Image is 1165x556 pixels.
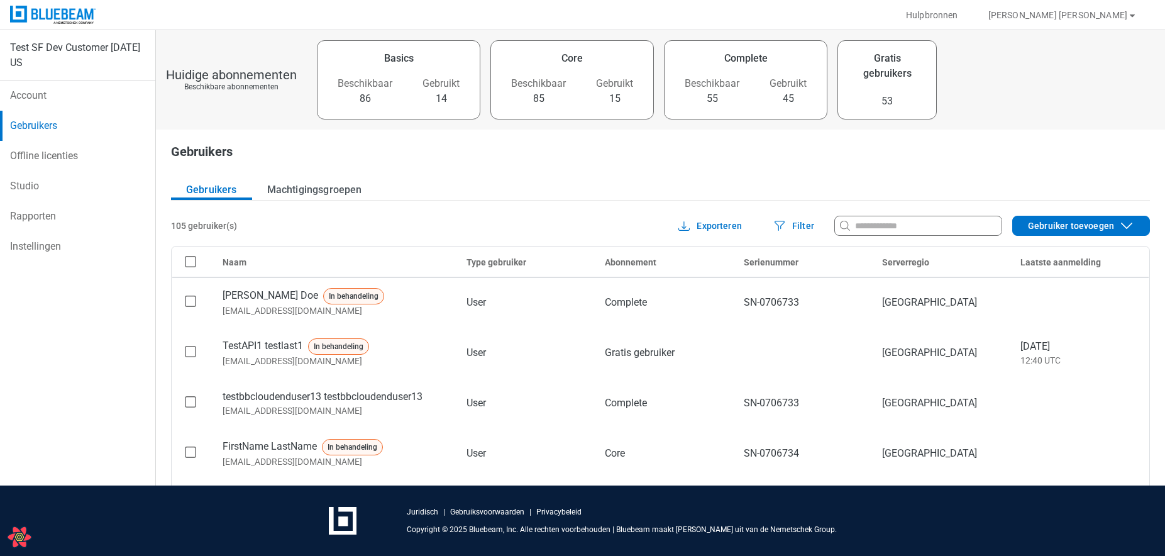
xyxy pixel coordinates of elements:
td: SN-0706733 [734,378,872,428]
div: Huidige abonnementen [166,68,297,82]
p: In behandeling [323,288,384,304]
div: Test SF Dev Customer [DATE] US [10,40,145,70]
div: Core [561,51,583,66]
div: Serienummer [744,256,862,269]
span: Beschikbaar [511,76,566,91]
div: Laatste aanmelding [1020,256,1139,269]
td: User [456,378,595,428]
h1: Gebruikers [171,145,233,165]
div: [EMAIL_ADDRESS][DOMAIN_NAME] [223,304,447,317]
span: 55 [707,91,718,106]
svg: checkbox [185,296,196,307]
img: Bluebeam, Inc. [10,6,96,24]
div: FirstName LastName [223,439,447,455]
svg: checkbox [185,396,196,408]
button: [PERSON_NAME] [PERSON_NAME] [973,5,1152,25]
td: [GEOGRAPHIC_DATA] [872,328,1010,378]
td: User [456,479,595,529]
span: Gebruikt [770,76,807,91]
button: Gebruiker toevoegen [1012,216,1150,236]
td: Gratis gebruiker [595,328,733,378]
td: Core [595,428,733,479]
div: [PERSON_NAME] Doe [223,288,447,304]
td: [GEOGRAPHIC_DATA] [872,479,1010,529]
div: [EMAIL_ADDRESS][DOMAIN_NAME] [223,404,447,417]
svg: checkbox [185,346,196,357]
p: Copyright © 2025 Bluebeam, Inc. Alle rechten voorbehouden | Bluebeam maakt [PERSON_NAME] uit van ... [407,525,837,535]
div: | | [407,507,582,517]
td: Complete [595,277,733,328]
button: Exporteren [661,216,757,236]
button: Hulpbronnen [891,5,973,25]
td: [GEOGRAPHIC_DATA] [872,428,1010,479]
div: Gratis gebruikers [858,51,917,81]
td: [GEOGRAPHIC_DATA] [872,378,1010,428]
td: User [456,428,595,479]
td: User [456,277,595,328]
td: SN-0706733 [734,277,872,328]
svg: checkbox [185,256,196,267]
p: In behandeling [322,439,383,455]
div: testbbcloudenduser13 testbbcloudenduser13 [223,389,447,404]
svg: checkbox [185,447,196,458]
div: [EMAIL_ADDRESS][DOMAIN_NAME] [223,455,447,468]
td: Complete [595,378,733,428]
span: 14 [436,91,447,106]
td: User [456,328,595,378]
div: TestAPI1 testlast1 [223,338,447,355]
div: [EMAIL_ADDRESS][DOMAIN_NAME] [223,355,447,367]
a: Gebruiksvoorwaarden [450,507,524,517]
span: 86 [360,91,371,106]
a: Privacybeleid [536,507,582,517]
div: Abonnement [605,256,723,269]
span: 53 [881,94,893,109]
span: [DATE] [1020,339,1139,354]
button: Filter [757,216,829,236]
span: Beschikbaar [685,76,739,91]
div: Beschikbare abonnementen [184,82,279,92]
button: Open React Query Devtools [7,525,32,550]
td: Gratis gebruiker [595,479,733,529]
div: 105 gebruiker(s) [171,220,237,232]
span: Beschikbaar [338,76,392,91]
td: [GEOGRAPHIC_DATA] [872,277,1010,328]
div: Gebruiker toevoegen [1013,218,1149,233]
span: Gebruikt [596,76,633,91]
button: Gebruikers [171,180,252,200]
span: 85 [533,91,544,106]
p: In behandeling [308,338,369,355]
a: Juridisch [407,507,438,517]
span: Gebruikt [422,76,460,91]
div: Naam [223,256,447,269]
div: Complete [724,51,768,66]
span: 15 [609,91,621,106]
div: Basics [384,51,414,66]
div: Serverregio [882,256,1000,269]
span: 45 [783,91,794,106]
button: Machtigingsgroepen [252,180,377,200]
td: SN-0706734 [734,428,872,479]
span: 12:40 UTC [1020,354,1139,367]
